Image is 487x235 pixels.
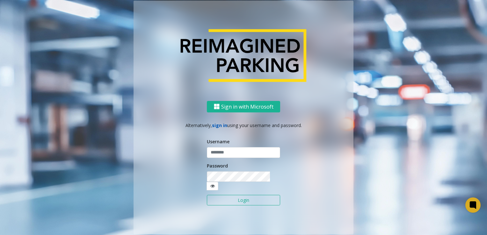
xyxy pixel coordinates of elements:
[207,195,280,206] button: Login
[207,138,229,145] label: Username
[207,162,228,169] label: Password
[207,101,280,113] button: Sign in with Microsoft
[212,122,227,128] a: sign in
[140,122,347,129] p: Alternatively, using your username and password.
